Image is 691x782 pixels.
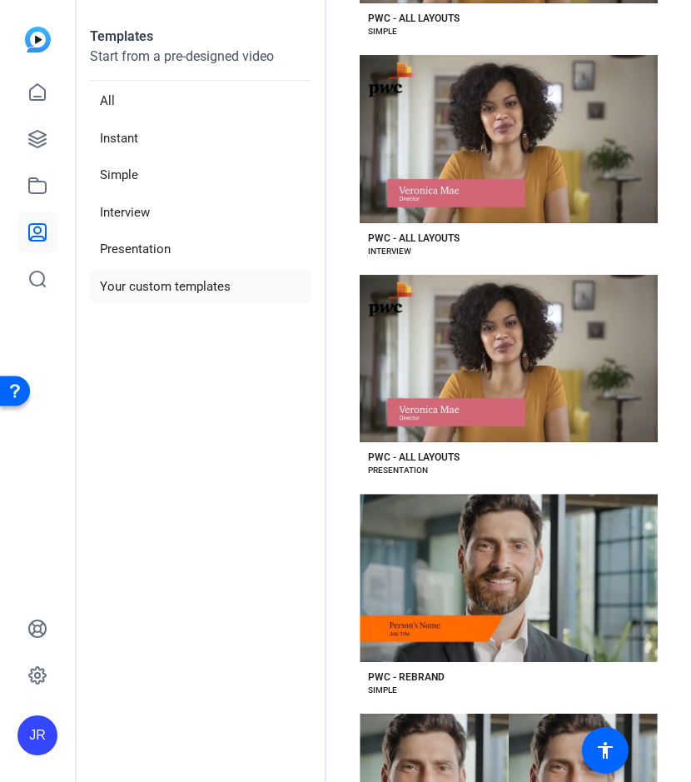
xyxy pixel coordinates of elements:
img: blue-gradient.svg [25,27,51,52]
button: Template image [360,494,658,661]
button: Template image [360,55,658,222]
li: All [90,84,311,118]
li: Instant [90,122,311,156]
li: Interview [90,196,311,230]
div: SIMPLE [368,684,397,697]
p: Start from a pre-designed video [90,47,311,81]
div: PWC - ALL LAYOUTS [368,451,460,464]
div: PWC - ALL LAYOUTS [368,12,460,25]
li: Presentation [90,232,311,266]
div: PWC - ALL LAYOUTS [368,232,460,245]
mat-icon: accessibility [595,740,615,760]
div: JR [17,715,57,755]
div: INTERVIEW [368,245,411,258]
button: Template image [360,275,658,442]
li: Simple [90,158,311,192]
div: PRESENTATION [368,464,428,477]
li: Your custom templates [90,270,311,304]
div: PWC - REBRAND [368,670,445,684]
strong: Templates [90,28,153,44]
div: SIMPLE [368,25,397,38]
